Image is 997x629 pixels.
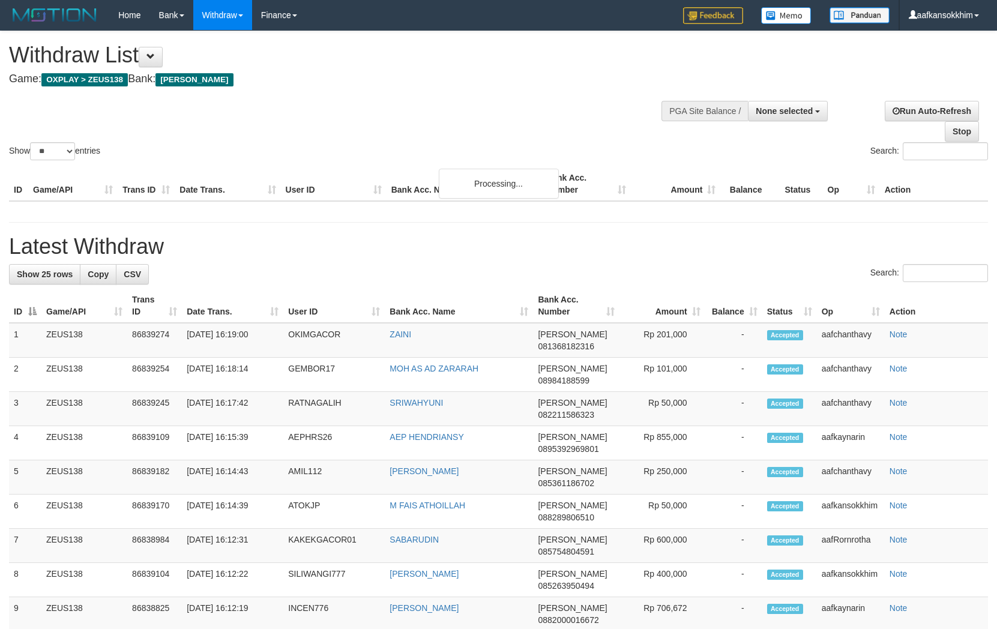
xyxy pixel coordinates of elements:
td: 86839182 [127,460,182,495]
input: Search: [903,264,988,282]
span: Accepted [767,433,803,443]
a: Note [890,501,908,510]
span: Copy 08984188599 to clipboard [538,376,589,385]
span: [PERSON_NAME] [538,398,607,408]
td: 3 [9,392,41,426]
td: - [705,323,762,358]
th: ID [9,167,28,201]
td: RATNAGALIH [283,392,385,426]
td: - [705,495,762,529]
a: Note [890,364,908,373]
span: Copy 085754804591 to clipboard [538,547,594,556]
th: Date Trans. [175,167,280,201]
img: Button%20Memo.svg [761,7,812,24]
td: - [705,358,762,392]
span: Accepted [767,364,803,375]
label: Show entries [9,142,100,160]
td: aafkaynarin [817,426,885,460]
a: [PERSON_NAME] [390,569,459,579]
td: 86839109 [127,426,182,460]
th: Game/API [28,167,118,201]
td: Rp 201,000 [619,323,705,358]
th: Amount [631,167,720,201]
td: [DATE] 16:17:42 [182,392,283,426]
a: M FAIS ATHOILLAH [390,501,465,510]
td: aafchanthavy [817,323,885,358]
th: Action [885,289,988,323]
span: Copy 081368182316 to clipboard [538,342,594,351]
a: SRIWAHYUNI [390,398,443,408]
td: aafchanthavy [817,392,885,426]
th: Trans ID [118,167,175,201]
td: - [705,563,762,597]
h4: Game: Bank: [9,73,652,85]
a: SABARUDIN [390,535,439,544]
select: Showentries [30,142,75,160]
td: [DATE] 16:14:39 [182,495,283,529]
td: 6 [9,495,41,529]
th: User ID [281,167,387,201]
a: CSV [116,264,149,284]
td: Rp 250,000 [619,460,705,495]
td: Rp 400,000 [619,563,705,597]
td: - [705,460,762,495]
th: Bank Acc. Name [387,167,541,201]
a: Note [890,569,908,579]
span: [PERSON_NAME] [538,432,607,442]
a: Note [890,398,908,408]
td: 8 [9,563,41,597]
td: 2 [9,358,41,392]
td: KAKEKGACOR01 [283,529,385,563]
td: [DATE] 16:18:14 [182,358,283,392]
span: [PERSON_NAME] [538,569,607,579]
td: ZEUS138 [41,495,127,529]
img: Feedback.jpg [683,7,743,24]
a: Note [890,330,908,339]
td: OKIMGACOR [283,323,385,358]
td: [DATE] 16:19:00 [182,323,283,358]
th: Op: activate to sort column ascending [817,289,885,323]
a: ZAINI [390,330,411,339]
a: [PERSON_NAME] [390,466,459,476]
td: ZEUS138 [41,358,127,392]
td: SILIWANGI777 [283,563,385,597]
span: [PERSON_NAME] [538,603,607,613]
td: ZEUS138 [41,323,127,358]
span: Accepted [767,330,803,340]
td: 86839274 [127,323,182,358]
td: AEPHRS26 [283,426,385,460]
a: AEP HENDRIANSY [390,432,463,442]
th: Balance: activate to sort column ascending [705,289,762,323]
span: Accepted [767,604,803,614]
td: - [705,426,762,460]
td: [DATE] 16:12:22 [182,563,283,597]
span: CSV [124,269,141,279]
td: [DATE] 16:15:39 [182,426,283,460]
img: MOTION_logo.png [9,6,100,24]
input: Search: [903,142,988,160]
td: GEMBOR17 [283,358,385,392]
h1: Latest Withdraw [9,235,988,259]
span: [PERSON_NAME] [538,330,607,339]
td: aafRornrotha [817,529,885,563]
td: - [705,529,762,563]
span: Copy 0895392969801 to clipboard [538,444,598,454]
span: [PERSON_NAME] [538,364,607,373]
td: 7 [9,529,41,563]
a: [PERSON_NAME] [390,603,459,613]
span: Accepted [767,535,803,546]
span: Copy 088289806510 to clipboard [538,513,594,522]
th: Action [880,167,988,201]
a: Note [890,603,908,613]
td: aafchanthavy [817,358,885,392]
span: OXPLAY > ZEUS138 [41,73,128,86]
th: ID: activate to sort column descending [9,289,41,323]
td: aafkansokkhim [817,563,885,597]
span: [PERSON_NAME] [538,535,607,544]
td: 86839245 [127,392,182,426]
a: Copy [80,264,116,284]
td: ZEUS138 [41,426,127,460]
span: Copy 085263950494 to clipboard [538,581,594,591]
td: ZEUS138 [41,529,127,563]
td: ATOKJP [283,495,385,529]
